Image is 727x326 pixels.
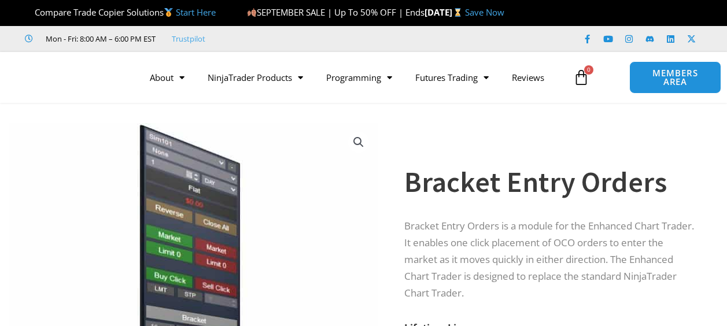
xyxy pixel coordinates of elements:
nav: Menu [138,64,567,91]
img: ⌛ [453,8,462,17]
a: MEMBERS AREA [629,61,721,94]
img: 🏆 [25,8,34,17]
p: Bracket Entry Orders is a module for the Enhanced Chart Trader. It enables one click placement of... [404,218,698,302]
span: Mon - Fri: 8:00 AM – 6:00 PM EST [43,32,156,46]
a: Programming [315,64,404,91]
a: Reviews [500,64,556,91]
a: About [138,64,196,91]
span: MEMBERS AREA [641,69,708,86]
a: NinjaTrader Products [196,64,315,91]
a: Save Now [465,6,504,18]
a: 0 [556,61,607,94]
strong: [DATE] [425,6,464,18]
img: 🍂 [248,8,256,17]
span: 0 [584,65,593,75]
a: Futures Trading [404,64,500,91]
img: 🥇 [164,8,173,17]
span: Compare Trade Copier Solutions [25,6,216,18]
h1: Bracket Entry Orders [404,162,698,202]
a: Trustpilot [172,32,205,46]
a: Start Here [176,6,216,18]
img: LogoAI | Affordable Indicators – NinjaTrader [10,57,135,98]
a: View full-screen image gallery [348,132,369,153]
span: SEPTEMBER SALE | Up To 50% OFF | Ends [247,6,425,18]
